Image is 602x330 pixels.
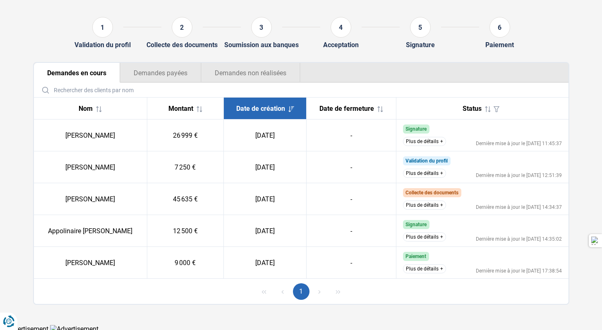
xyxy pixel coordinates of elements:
[147,247,223,279] td: 9 000 €
[405,253,426,259] span: Paiement
[403,169,446,178] button: Plus de détails
[224,120,307,151] td: [DATE]
[476,173,562,178] div: Dernière mise à jour le [DATE] 12:51:39
[34,183,147,215] td: [PERSON_NAME]
[34,151,147,183] td: [PERSON_NAME]
[251,17,272,38] div: 3
[146,41,218,49] div: Collecte des documents
[307,247,396,279] td: -
[92,17,113,38] div: 1
[405,126,427,132] span: Signature
[34,215,147,247] td: Appolinaire [PERSON_NAME]
[307,120,396,151] td: -
[79,105,93,112] span: Nom
[463,105,482,112] span: Status
[224,183,307,215] td: [DATE]
[307,183,396,215] td: -
[403,232,446,242] button: Plus de détails
[476,237,562,242] div: Dernière mise à jour le [DATE] 14:35:02
[34,63,120,83] button: Demandes en cours
[274,283,291,300] button: Previous Page
[307,215,396,247] td: -
[236,105,285,112] span: Date de création
[319,105,374,112] span: Date de fermeture
[37,83,565,97] input: Rechercher des clients par nom
[485,41,514,49] div: Paiement
[147,120,223,151] td: 26 999 €
[34,120,147,151] td: [PERSON_NAME]
[168,105,193,112] span: Montant
[147,215,223,247] td: 12 500 €
[331,17,351,38] div: 4
[410,17,431,38] div: 5
[403,264,446,273] button: Plus de détails
[405,158,448,164] span: Validation du profil
[330,283,346,300] button: Last Page
[224,247,307,279] td: [DATE]
[476,268,562,273] div: Dernière mise à jour le [DATE] 17:38:54
[403,201,446,210] button: Plus de détails
[406,41,435,49] div: Signature
[224,41,299,49] div: Soumission aux banques
[172,17,192,38] div: 2
[476,205,562,210] div: Dernière mise à jour le [DATE] 14:34:37
[147,183,223,215] td: 45 635 €
[405,190,458,196] span: Collecte des documents
[34,247,147,279] td: [PERSON_NAME]
[403,137,446,146] button: Plus de détails
[120,63,201,83] button: Demandes payées
[307,151,396,183] td: -
[256,283,272,300] button: First Page
[489,17,510,38] div: 6
[224,215,307,247] td: [DATE]
[74,41,131,49] div: Validation du profil
[311,283,328,300] button: Next Page
[147,151,223,183] td: 7 250 €
[323,41,359,49] div: Acceptation
[405,222,427,227] span: Signature
[201,63,300,83] button: Demandes non réalisées
[224,151,307,183] td: [DATE]
[293,283,309,300] button: Page 1
[476,141,562,146] div: Dernière mise à jour le [DATE] 11:45:37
